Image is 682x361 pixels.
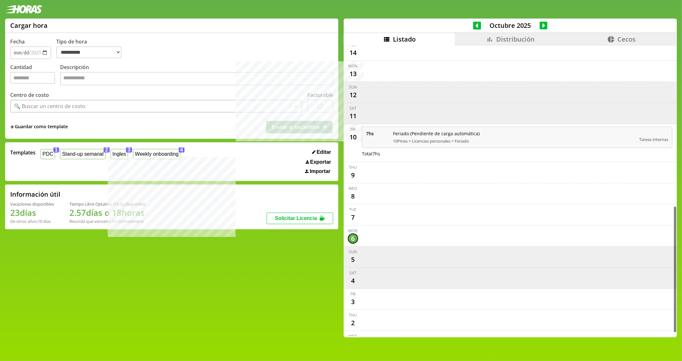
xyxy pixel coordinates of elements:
[179,147,185,153] span: 4
[126,147,132,153] span: 3
[349,165,357,170] div: Thu
[307,91,333,98] label: Facturable
[348,48,358,58] div: 14
[349,312,357,318] div: Thu
[348,69,358,79] div: 13
[10,72,55,84] input: Cantidad
[393,138,635,144] span: 10Pines > Licencias personales > Feriado
[10,218,54,224] div: De otros años: 10 días
[350,291,356,297] div: Fri
[10,123,14,130] span: +
[349,334,357,339] div: Wed
[348,191,358,201] div: 8
[348,170,358,180] div: 9
[104,147,110,153] span: 2
[69,218,145,224] div: Recordá que vencen a fin de
[10,38,25,45] label: Fecha
[349,106,357,111] div: Sat
[14,103,85,110] div: 🔍 Buscar un centro de costo
[349,84,357,90] div: Sun
[317,149,331,155] span: Editar
[56,38,127,59] label: Tipo de hora
[348,233,358,244] div: 6
[111,149,128,159] button: Ingles3
[366,130,388,137] span: 7 hs
[10,91,49,98] label: Centro de costo
[349,63,358,69] div: Mon
[350,127,356,132] div: Fri
[348,111,358,121] div: 11
[10,64,60,87] label: Cantidad
[10,123,68,130] span: +Guardar como template
[60,72,333,85] textarea: Descripción
[349,207,357,212] div: Tue
[10,190,60,199] h2: Información útil
[617,35,636,43] span: Cecos
[56,46,122,58] select: Tipo de hora
[348,255,358,265] div: 5
[60,64,333,87] label: Descripción
[53,147,59,153] span: 1
[481,21,540,30] span: Octubre 2025
[496,35,535,43] span: Distribución
[310,149,333,155] button: Editar
[5,5,42,13] img: logotipo
[10,207,54,218] h1: 23 días
[349,249,357,255] div: Sun
[41,149,55,159] button: PDC1
[344,46,677,336] div: scrollable content
[348,90,358,100] div: 12
[362,151,672,157] div: Total 7 hs
[348,276,358,286] div: 4
[639,137,668,142] span: Tareas internas
[10,21,48,30] h1: Cargar hora
[349,186,357,191] div: Wed
[348,318,358,328] div: 2
[348,132,358,142] div: 10
[349,270,357,276] div: Sat
[69,207,145,218] h1: 2.57 días o 18 horas
[393,130,635,137] span: Feriado (Pendiente de carga automática)
[10,149,35,156] span: Templates
[304,159,333,165] button: Exportar
[10,201,54,207] div: Vacaciones disponibles
[60,149,105,159] button: Stand-up semanal2
[310,159,331,165] span: Exportar
[123,218,144,224] b: Diciembre
[310,169,331,174] span: Importar
[349,228,358,233] div: Mon
[69,201,145,207] div: Tiempo Libre Optativo (TiLO) disponible
[275,216,317,221] span: Solicitar Licencia
[133,149,180,159] button: Weekly onboarding4
[267,213,333,224] button: Solicitar Licencia
[348,212,358,223] div: 7
[393,35,416,43] span: Listado
[348,297,358,307] div: 3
